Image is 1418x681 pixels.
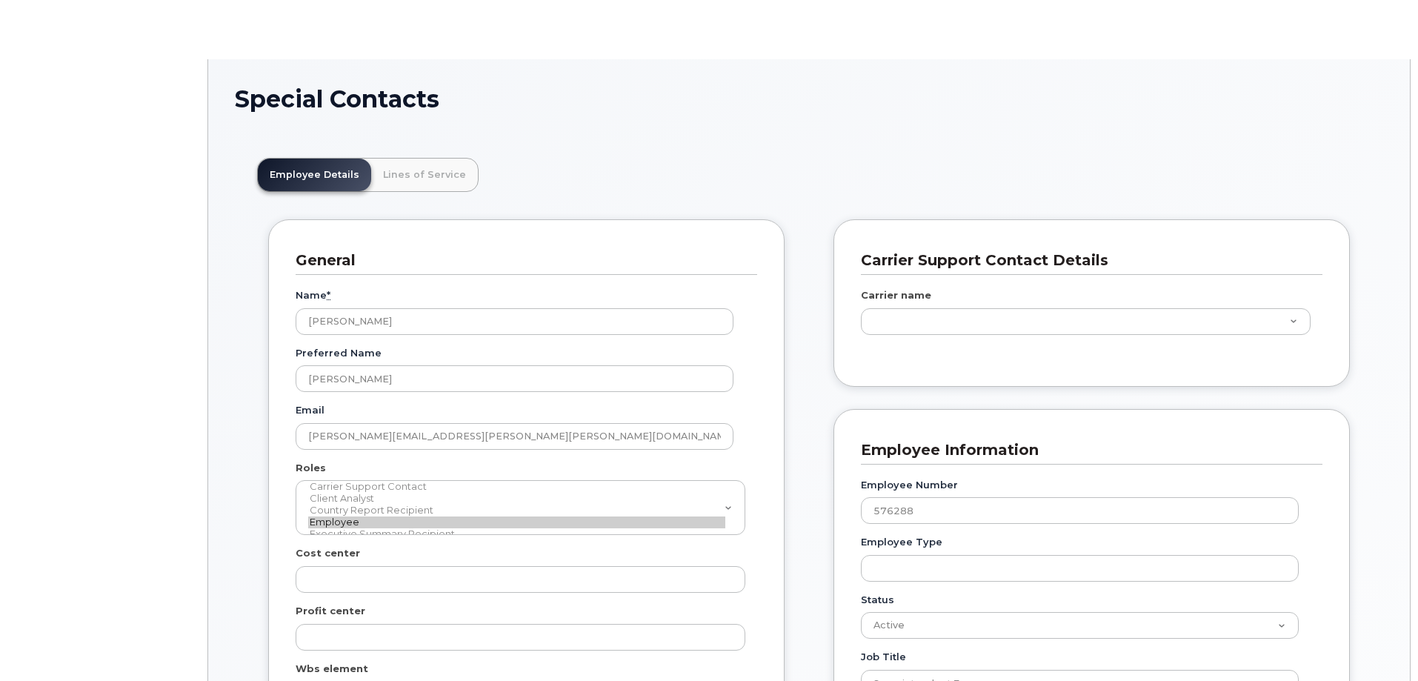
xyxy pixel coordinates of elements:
label: Email [296,403,324,417]
option: Carrier Support Contact [308,481,725,493]
label: Cost center [296,546,360,560]
h3: Employee Information [861,440,1311,460]
a: Lines of Service [371,159,478,191]
label: Employee Type [861,535,942,549]
label: Status [861,593,894,607]
h3: Carrier Support Contact Details [861,250,1311,270]
option: Executive Summary Recipient [308,528,725,540]
label: Carrier name [861,288,931,302]
label: Job Title [861,650,906,664]
option: Employee [308,516,725,528]
abbr: required [327,289,330,301]
h1: Special Contacts [235,86,1383,112]
label: Preferred Name [296,346,382,360]
label: Name [296,288,330,302]
label: Wbs element [296,662,368,676]
label: Employee Number [861,478,958,492]
label: Roles [296,461,326,475]
a: Employee Details [258,159,371,191]
option: Country Report Recipient [308,505,725,516]
h3: General [296,250,746,270]
label: Profit center [296,604,365,618]
option: Client Analyst [308,493,725,505]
